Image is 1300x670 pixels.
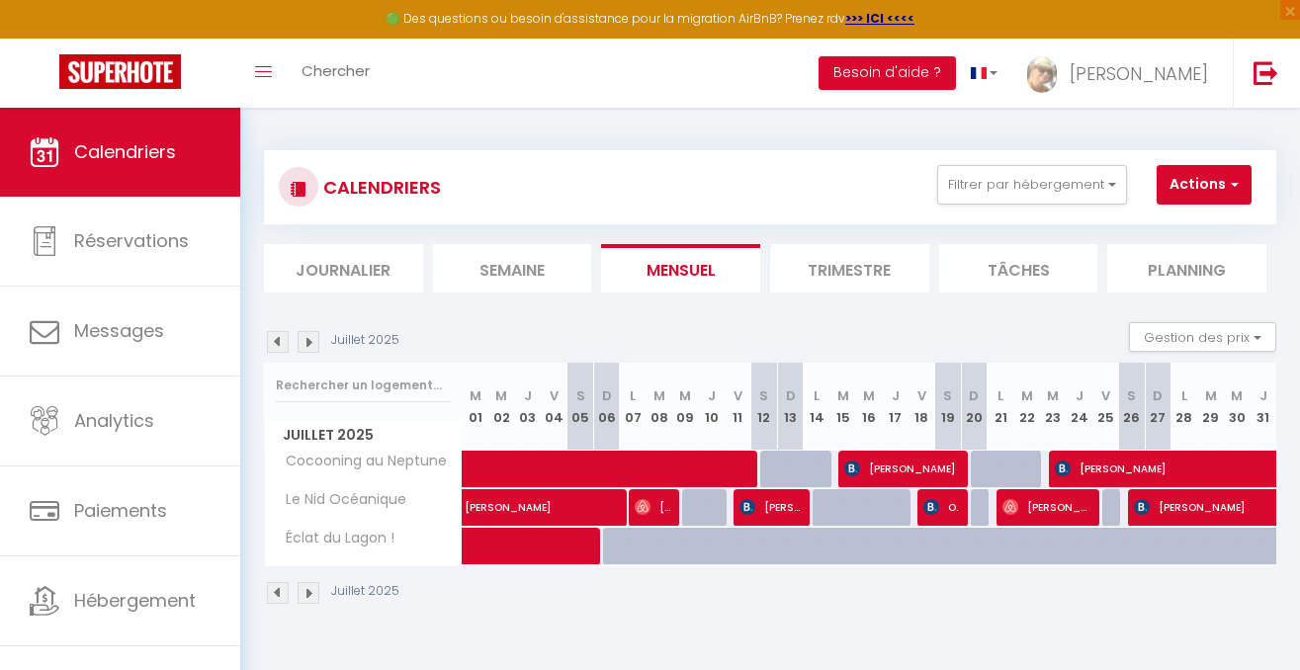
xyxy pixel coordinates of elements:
th: 11 [725,363,751,451]
abbr: M [1205,386,1217,405]
abbr: M [470,386,481,405]
abbr: V [550,386,559,405]
abbr: L [1181,386,1187,405]
abbr: L [630,386,636,405]
abbr: S [943,386,952,405]
th: 03 [515,363,542,451]
abbr: M [1047,386,1059,405]
a: >>> ICI <<<< [845,10,914,27]
li: Trimestre [770,244,929,293]
th: 02 [488,363,515,451]
span: [PERSON_NAME] [1070,61,1208,86]
abbr: D [602,386,612,405]
a: [PERSON_NAME] [455,489,481,527]
li: Mensuel [601,244,760,293]
th: 05 [567,363,594,451]
abbr: M [679,386,691,405]
th: 28 [1171,363,1198,451]
abbr: M [837,386,849,405]
button: Gestion des prix [1129,322,1276,352]
span: [PERSON_NAME] [739,488,802,526]
abbr: M [863,386,875,405]
abbr: S [1127,386,1136,405]
abbr: L [997,386,1003,405]
span: Éclat du Lagon ! [268,528,399,549]
th: 13 [777,363,804,451]
abbr: V [1101,386,1110,405]
th: 01 [463,363,489,451]
th: 07 [620,363,647,451]
th: 27 [1145,363,1171,451]
abbr: M [653,386,665,405]
abbr: M [495,386,507,405]
li: Tâches [939,244,1098,293]
th: 23 [1040,363,1067,451]
p: Juillet 2025 [331,582,399,601]
span: [PERSON_NAME] [635,488,670,526]
p: Juillet 2025 [331,331,399,350]
abbr: D [969,386,979,405]
th: 21 [988,363,1014,451]
th: 22 [1013,363,1040,451]
abbr: V [734,386,742,405]
span: Juillet 2025 [265,421,462,450]
th: 16 [856,363,883,451]
th: 12 [751,363,778,451]
span: Analytics [74,408,154,433]
th: 15 [829,363,856,451]
img: Super Booking [59,54,181,89]
th: 08 [646,363,672,451]
span: [PERSON_NAME] [1002,488,1091,526]
abbr: D [1153,386,1163,405]
span: Le Nid Océanique [268,489,411,511]
button: Actions [1157,165,1252,205]
abbr: J [1076,386,1083,405]
abbr: D [786,386,796,405]
th: 10 [699,363,726,451]
a: Chercher [287,39,385,108]
span: Calendriers [74,139,176,164]
li: Semaine [433,244,592,293]
a: ... [PERSON_NAME] [1012,39,1233,108]
h3: CALENDRIERS [318,165,441,209]
abbr: M [1231,386,1243,405]
span: Cocooning au Neptune [268,451,452,472]
abbr: J [708,386,716,405]
th: 29 [1197,363,1224,451]
th: 04 [541,363,567,451]
abbr: J [524,386,532,405]
abbr: S [759,386,768,405]
th: 31 [1250,363,1276,451]
input: Rechercher un logement... [276,368,451,403]
abbr: J [892,386,900,405]
img: logout [1254,60,1278,85]
th: 18 [909,363,935,451]
li: Journalier [264,244,423,293]
abbr: M [1021,386,1033,405]
button: Besoin d'aide ? [819,56,956,90]
span: [PERSON_NAME] [465,478,737,516]
span: [PERSON_NAME] [844,450,960,487]
abbr: L [814,386,820,405]
th: 25 [1092,363,1119,451]
th: 30 [1224,363,1251,451]
abbr: S [576,386,585,405]
button: Filtrer par hébergement [937,165,1127,205]
span: Messages [74,318,164,343]
span: Hébergement [74,588,196,613]
abbr: J [1259,386,1267,405]
th: 20 [961,363,988,451]
th: 26 [1119,363,1146,451]
th: 19 [935,363,962,451]
li: Planning [1107,244,1266,293]
th: 14 [804,363,830,451]
span: Chercher [302,60,370,81]
span: Réservations [74,228,189,253]
img: ... [1027,56,1057,93]
th: 24 [1066,363,1092,451]
th: 17 [883,363,910,451]
th: 06 [593,363,620,451]
span: Ova [PERSON_NAME] [923,488,959,526]
span: Paiements [74,498,167,523]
